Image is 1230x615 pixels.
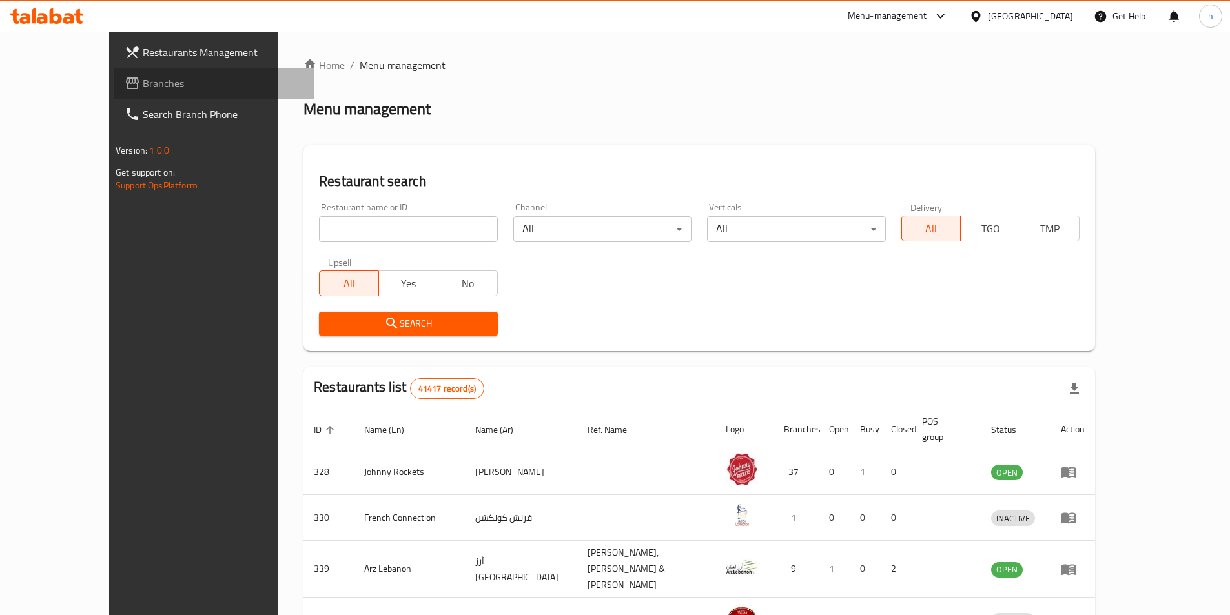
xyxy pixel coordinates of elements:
[143,106,304,122] span: Search Branch Phone
[314,422,338,438] span: ID
[303,57,345,73] a: Home
[922,414,965,445] span: POS group
[378,270,438,296] button: Yes
[774,449,819,495] td: 37
[114,99,314,130] a: Search Branch Phone
[354,495,465,541] td: French Connection
[329,316,487,332] span: Search
[588,422,644,438] span: Ref. Name
[726,550,758,583] img: Arz Lebanon
[465,495,577,541] td: فرنش كونكشن
[991,562,1023,578] div: OPEN
[819,410,850,449] th: Open
[513,216,692,242] div: All
[1051,410,1095,449] th: Action
[438,270,498,296] button: No
[303,495,354,541] td: 330
[1061,561,1085,577] div: Menu
[819,495,850,541] td: 0
[774,410,819,449] th: Branches
[715,410,774,449] th: Logo
[774,541,819,598] td: 9
[319,312,497,336] button: Search
[907,219,956,238] span: All
[850,410,881,449] th: Busy
[1061,510,1085,525] div: Menu
[910,203,943,212] label: Delivery
[901,216,961,241] button: All
[850,541,881,598] td: 0
[726,453,758,485] img: Johnny Rockets
[314,378,484,399] h2: Restaurants list
[991,562,1023,577] span: OPEN
[850,449,881,495] td: 1
[303,99,431,119] h2: Menu management
[465,541,577,598] td: أرز [GEOGRAPHIC_DATA]
[881,410,912,449] th: Closed
[325,274,374,293] span: All
[350,57,354,73] li: /
[360,57,446,73] span: Menu management
[1061,464,1085,479] div: Menu
[114,68,314,99] a: Branches
[319,216,497,242] input: Search for restaurant name or ID..
[465,449,577,495] td: [PERSON_NAME]
[881,495,912,541] td: 0
[143,45,304,60] span: Restaurants Management
[960,216,1020,241] button: TGO
[819,449,850,495] td: 0
[143,76,304,91] span: Branches
[303,541,354,598] td: 339
[354,541,465,598] td: Arz Lebanon
[354,449,465,495] td: Johnny Rockets
[726,499,758,531] img: French Connection
[774,495,819,541] td: 1
[116,177,198,194] a: Support.OpsPlatform
[319,172,1080,191] h2: Restaurant search
[410,378,484,399] div: Total records count
[1020,216,1080,241] button: TMP
[1059,373,1090,404] div: Export file
[303,57,1095,73] nav: breadcrumb
[1025,219,1074,238] span: TMP
[848,8,927,24] div: Menu-management
[444,274,493,293] span: No
[577,541,716,598] td: [PERSON_NAME],[PERSON_NAME] & [PERSON_NAME]
[364,422,421,438] span: Name (En)
[966,219,1015,238] span: TGO
[819,541,850,598] td: 1
[411,383,484,395] span: 41417 record(s)
[319,270,379,296] button: All
[991,511,1035,526] span: INACTIVE
[988,9,1073,23] div: [GEOGRAPHIC_DATA]
[991,422,1033,438] span: Status
[384,274,433,293] span: Yes
[707,216,885,242] div: All
[881,449,912,495] td: 0
[149,142,169,159] span: 1.0.0
[328,257,352,267] label: Upsell
[881,541,912,598] td: 2
[116,164,175,181] span: Get support on:
[116,142,147,159] span: Version:
[114,37,314,68] a: Restaurants Management
[1208,9,1213,23] span: h
[991,465,1023,480] span: OPEN
[850,495,881,541] td: 0
[475,422,530,438] span: Name (Ar)
[303,449,354,495] td: 328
